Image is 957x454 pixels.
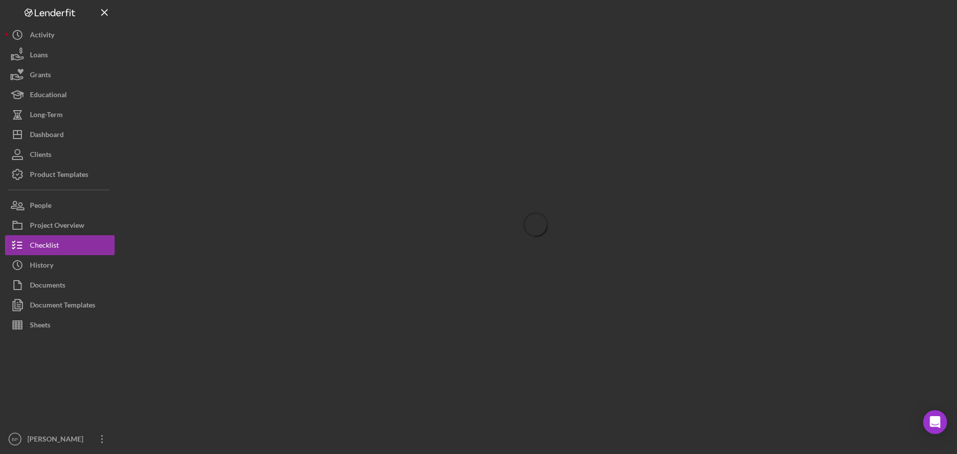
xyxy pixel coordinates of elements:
button: Long-Term [5,105,115,125]
div: Documents [30,275,65,298]
button: Clients [5,145,115,164]
div: Loans [30,45,48,67]
div: Clients [30,145,51,167]
button: Loans [5,45,115,65]
button: Documents [5,275,115,295]
button: BP[PERSON_NAME] [5,429,115,449]
div: History [30,255,53,278]
text: BP [12,437,18,442]
button: Sheets [5,315,115,335]
div: Dashboard [30,125,64,147]
button: Activity [5,25,115,45]
div: Educational [30,85,67,107]
div: Grants [30,65,51,87]
div: People [30,195,51,218]
div: Sheets [30,315,50,337]
div: Activity [30,25,54,47]
div: Product Templates [30,164,88,187]
div: Checklist [30,235,59,258]
div: Long-Term [30,105,63,127]
button: Project Overview [5,215,115,235]
div: Open Intercom Messenger [923,410,947,434]
div: Project Overview [30,215,84,238]
div: Document Templates [30,295,95,317]
button: History [5,255,115,275]
div: [PERSON_NAME] [25,429,90,452]
button: Document Templates [5,295,115,315]
button: Grants [5,65,115,85]
button: Product Templates [5,164,115,184]
button: Dashboard [5,125,115,145]
button: Checklist [5,235,115,255]
button: Educational [5,85,115,105]
button: People [5,195,115,215]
